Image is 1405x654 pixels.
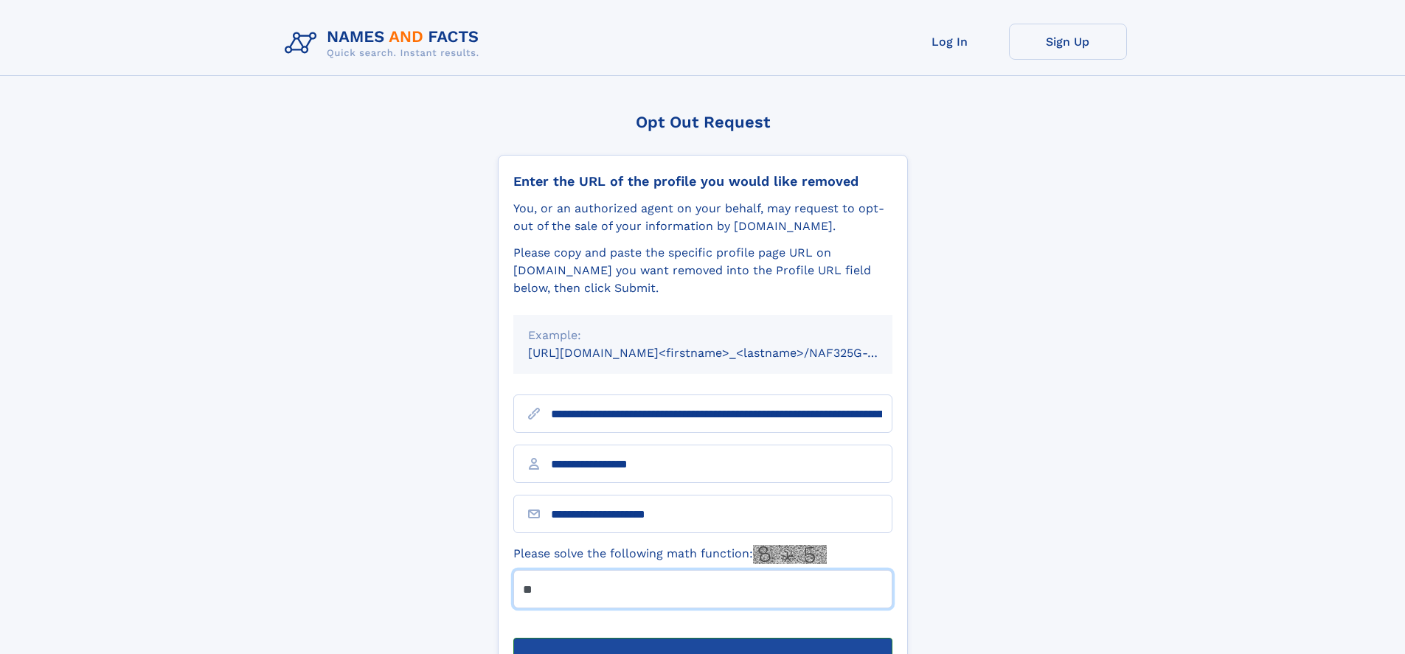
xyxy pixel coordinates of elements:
div: Example: [528,327,878,344]
label: Please solve the following math function: [513,545,827,564]
a: Log In [891,24,1009,60]
a: Sign Up [1009,24,1127,60]
div: Opt Out Request [498,113,908,131]
img: Logo Names and Facts [279,24,491,63]
small: [URL][DOMAIN_NAME]<firstname>_<lastname>/NAF325G-xxxxxxxx [528,346,920,360]
div: Enter the URL of the profile you would like removed [513,173,892,189]
div: You, or an authorized agent on your behalf, may request to opt-out of the sale of your informatio... [513,200,892,235]
div: Please copy and paste the specific profile page URL on [DOMAIN_NAME] you want removed into the Pr... [513,244,892,297]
